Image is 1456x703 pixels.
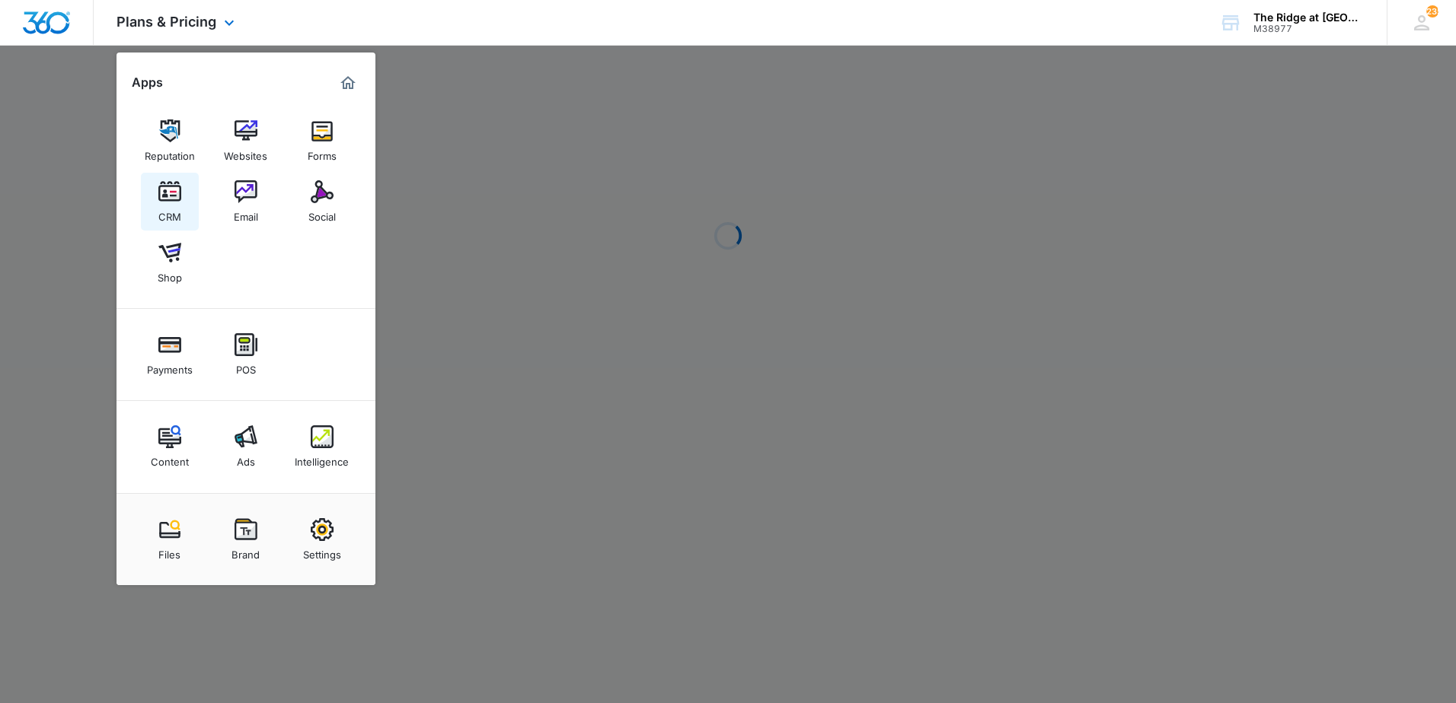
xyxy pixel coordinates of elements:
a: Settings [293,511,351,568]
a: Social [293,173,351,231]
div: account name [1253,11,1365,24]
div: Reputation [145,142,195,162]
a: Reputation [141,112,199,170]
a: Intelligence [293,418,351,476]
a: Websites [217,112,275,170]
div: Files [158,541,180,561]
div: Websites [224,142,267,162]
a: Content [141,418,199,476]
a: Payments [141,326,199,383]
span: 235 [1426,5,1438,17]
a: Shop [141,234,199,291]
div: POS [236,356,256,376]
div: Intelligence [295,448,349,468]
span: Plans & Pricing [117,14,216,30]
a: Files [141,511,199,568]
div: Brand [231,541,260,561]
div: Shop [158,264,182,284]
div: Settings [303,541,341,561]
div: Forms [308,142,337,162]
div: CRM [158,203,181,223]
a: CRM [141,173,199,231]
a: Brand [217,511,275,568]
div: notifications count [1426,5,1438,17]
div: Payments [147,356,193,376]
a: Marketing 360® Dashboard [336,71,360,95]
a: Ads [217,418,275,476]
a: POS [217,326,275,383]
div: Email [234,203,258,223]
a: Forms [293,112,351,170]
div: Content [151,448,189,468]
h2: Apps [132,75,163,90]
a: Email [217,173,275,231]
div: account id [1253,24,1365,34]
div: Social [308,203,336,223]
div: Ads [237,448,255,468]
